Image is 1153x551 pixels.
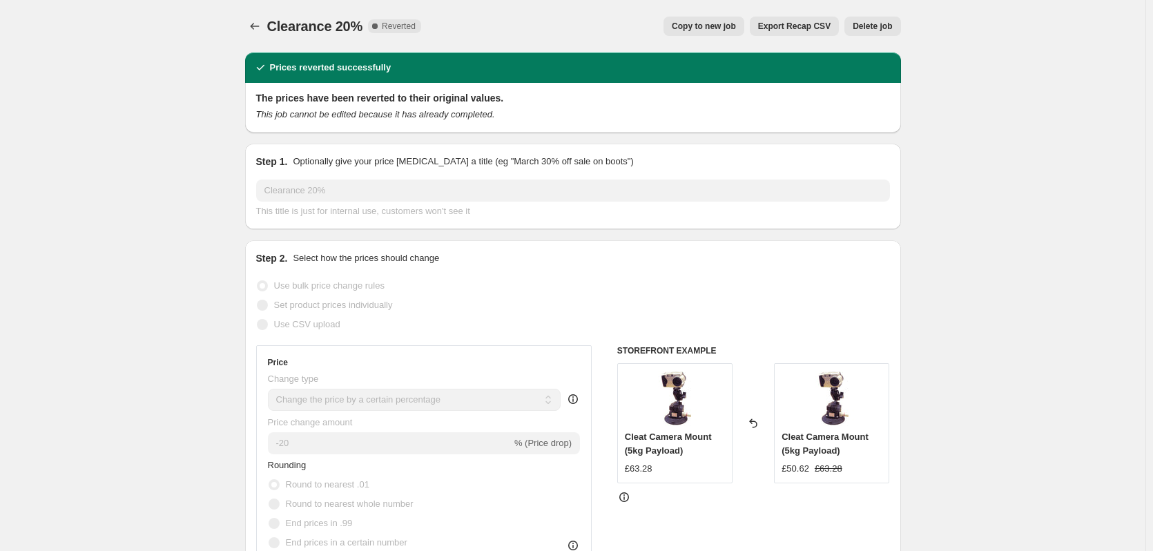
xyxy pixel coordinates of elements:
[256,109,495,119] i: This job cannot be edited because it has already completed.
[268,357,288,368] h3: Price
[382,21,416,32] span: Reverted
[293,251,439,265] p: Select how the prices should change
[256,155,288,168] h2: Step 1.
[293,155,633,168] p: Optionally give your price [MEDICAL_DATA] a title (eg "March 30% off sale on boots")
[268,460,307,470] span: Rounding
[815,462,842,476] strike: £63.28
[286,518,353,528] span: End prices in .99
[782,432,869,456] span: Cleat Camera Mount (5kg Payload)
[758,21,831,32] span: Export Recap CSV
[804,371,860,426] img: lj45phc-cleat_4_80x.jpg
[782,462,809,476] div: £50.62
[625,462,652,476] div: £63.28
[672,21,736,32] span: Copy to new job
[750,17,839,36] button: Export Recap CSV
[256,180,890,202] input: 30% off holiday sale
[286,537,407,548] span: End prices in a certain number
[844,17,900,36] button: Delete job
[853,21,892,32] span: Delete job
[647,371,702,426] img: lj45phc-cleat_4_80x.jpg
[256,91,890,105] h2: The prices have been reverted to their original values.
[663,17,744,36] button: Copy to new job
[274,300,393,310] span: Set product prices individually
[268,374,319,384] span: Change type
[514,438,572,448] span: % (Price drop)
[566,392,580,406] div: help
[256,251,288,265] h2: Step 2.
[245,17,264,36] button: Price change jobs
[286,499,414,509] span: Round to nearest whole number
[286,479,369,490] span: Round to nearest .01
[617,345,890,356] h6: STOREFRONT EXAMPLE
[270,61,391,75] h2: Prices reverted successfully
[268,432,512,454] input: -15
[256,206,470,216] span: This title is just for internal use, customers won't see it
[267,19,363,34] span: Clearance 20%
[274,319,340,329] span: Use CSV upload
[268,417,353,427] span: Price change amount
[625,432,712,456] span: Cleat Camera Mount (5kg Payload)
[274,280,385,291] span: Use bulk price change rules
